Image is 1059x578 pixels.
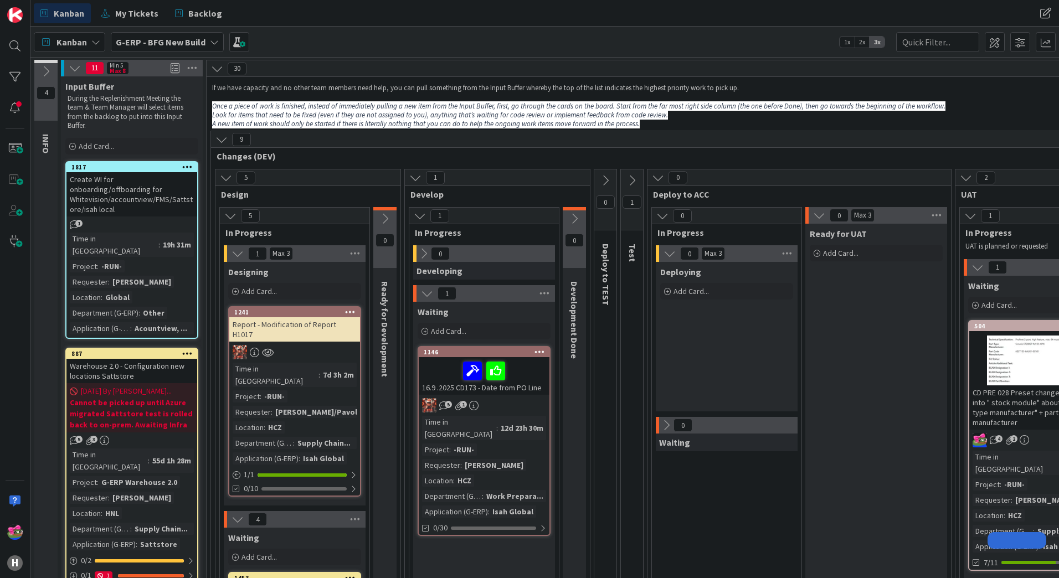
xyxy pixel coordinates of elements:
[70,523,130,535] div: Department (G-ERP)
[973,540,1039,553] div: Application (G-ERP)
[110,276,174,288] div: [PERSON_NAME]
[228,306,361,497] a: 1241Report - Modification of Report H1017JKTime in [GEOGRAPHIC_DATA]:7d 3h 2mProject:-RUN-Request...
[415,227,545,238] span: In Progress
[273,406,367,418] div: [PERSON_NAME]/Pavol...
[1004,509,1005,522] span: :
[840,37,855,48] span: 1x
[453,474,455,487] span: :
[981,300,1017,310] span: Add Card...
[565,234,584,247] span: 0
[1005,509,1025,522] div: HCZ
[417,265,462,276] span: Developing
[70,538,136,550] div: Application (G-ERP)
[264,421,265,433] span: :
[896,32,979,52] input: Quick Filter...
[318,369,320,381] span: :
[81,385,172,397] span: [DATE] By [PERSON_NAME]...
[653,189,937,200] span: Deploy to ACC
[422,474,453,487] div: Location
[137,538,180,550] div: Sattstore
[212,110,668,120] em: Look for items that need to be fixed (even if they are not assigned to you), anything that’s wait...
[70,276,108,288] div: Requester
[102,291,132,303] div: Global
[7,7,23,23] img: Visit kanbanzone.com
[419,347,549,395] div: 114616.9 .2025 CD173 - Date from PO Line
[680,247,699,260] span: 0
[973,433,987,447] img: JK
[293,437,295,449] span: :
[431,247,450,260] span: 0
[445,401,452,408] span: 5
[422,490,482,502] div: Department (G-ERP)
[410,189,576,200] span: Develop
[132,322,190,334] div: Acountview, ...
[136,538,137,550] span: :
[995,435,1003,442] span: 4
[295,437,353,449] div: Supply Chain...
[66,359,197,383] div: Warehouse 2.0 - Configuration new locations Sattstore
[68,94,196,130] p: During the Replenishment Meeting the team & Team Manager will select items from the backlog to pu...
[981,209,1000,223] span: 1
[379,281,390,377] span: Ready for Development
[422,443,449,456] div: Project
[705,251,722,256] div: Max 3
[234,308,360,316] div: 1241
[66,349,197,383] div: 887Warehouse 2.0 - Configuration new locations Sattstore
[101,291,102,303] span: :
[70,233,158,257] div: Time in [GEOGRAPHIC_DATA]
[1001,478,1027,491] div: -RUN-
[110,68,126,74] div: Max 8
[70,322,130,334] div: Application (G-ERP)
[460,401,467,408] span: 1
[659,437,690,448] span: Waiting
[419,398,549,412] div: JK
[70,448,148,473] div: Time in [GEOGRAPHIC_DATA]
[54,7,84,20] span: Kanban
[426,171,445,184] span: 1
[115,7,158,20] span: My Tickets
[265,421,285,433] div: HCZ
[596,195,615,209] span: 0
[673,209,692,223] span: 0
[233,390,260,402] div: Project
[71,350,197,358] div: 887
[241,552,277,562] span: Add Card...
[102,507,122,519] div: HNL
[484,490,546,502] div: Work Prepara...
[657,227,788,238] span: In Progress
[237,171,255,184] span: 5
[228,62,246,75] span: 30
[498,422,546,434] div: 12d 23h 30m
[158,239,160,251] span: :
[101,507,102,519] span: :
[1033,525,1035,537] span: :
[160,239,194,251] div: 19h 31m
[241,286,277,296] span: Add Card...
[168,3,229,23] a: Backlog
[110,63,123,68] div: Min 5
[85,61,104,75] span: 11
[984,557,998,569] span: 7/11
[244,483,258,494] span: 0/10
[460,459,462,471] span: :
[229,345,360,359] div: JK
[854,213,871,218] div: Max 3
[973,509,1004,522] div: Location
[438,287,456,300] span: 1
[449,443,451,456] span: :
[462,459,526,471] div: [PERSON_NAME]
[823,248,858,258] span: Add Card...
[66,554,197,567] div: 0/2
[7,524,23,540] img: JK
[212,119,640,128] em: A new item of work should only be started if there is literally nothing that you can do to help t...
[569,281,580,359] span: Development Done
[320,369,357,381] div: 7d 3h 2m
[455,474,474,487] div: HCZ
[273,251,290,256] div: Max 3
[1011,494,1012,506] span: :
[418,346,551,536] a: 114616.9 .2025 CD173 - Date from PO LineJKTime in [GEOGRAPHIC_DATA]:12d 23h 30mProject:-RUN-Reque...
[424,348,549,356] div: 1146
[233,345,247,359] img: JK
[241,209,260,223] span: 5
[34,3,91,23] a: Kanban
